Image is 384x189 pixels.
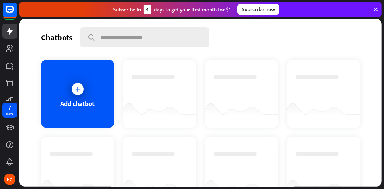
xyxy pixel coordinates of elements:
div: Subscribe now [237,4,279,15]
div: Add chatbot [61,100,95,108]
div: 7 [8,105,12,111]
div: days [6,111,13,116]
div: HG [4,174,15,185]
button: Open LiveChat chat widget [6,3,27,24]
div: 4 [144,5,151,14]
a: 7 days [2,103,17,118]
div: Subscribe in days to get your first month for $1 [113,5,232,14]
div: Chatbots [41,32,73,42]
